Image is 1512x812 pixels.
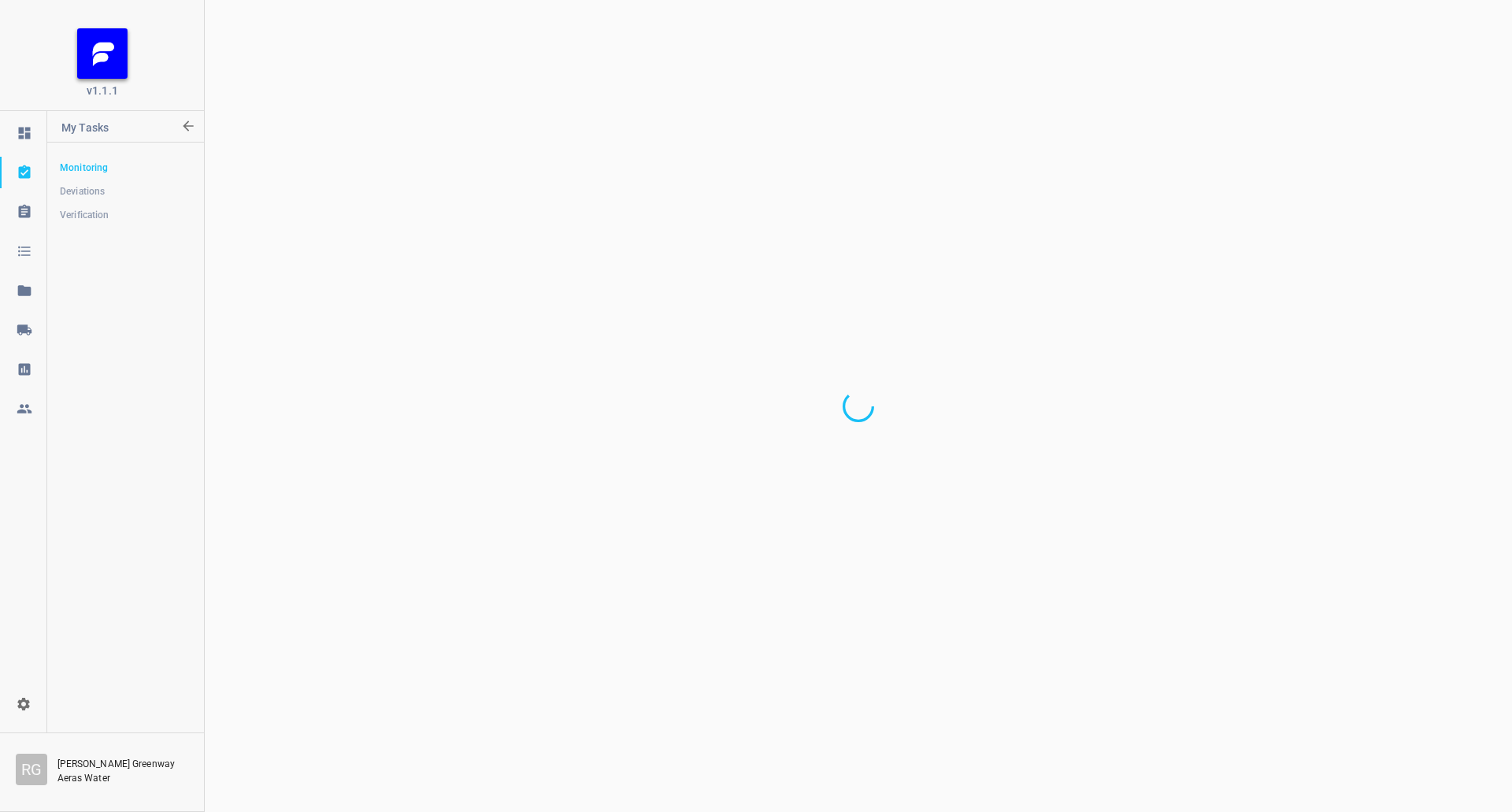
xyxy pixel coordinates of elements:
[77,28,128,79] img: FB_Logo_Reversed_RGB_Icon.895fbf61.png
[16,754,47,785] div: R G
[60,207,191,223] span: Verification
[47,199,203,231] a: Verification
[61,111,179,149] p: My Tasks
[57,757,188,771] p: [PERSON_NAME] Greenway
[60,160,191,176] span: Monitoring
[57,771,183,785] p: Aeras Water
[47,176,203,207] a: Deviations
[87,83,118,98] span: v1.1.1
[60,184,191,199] span: Deviations
[47,152,203,184] a: Monitoring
